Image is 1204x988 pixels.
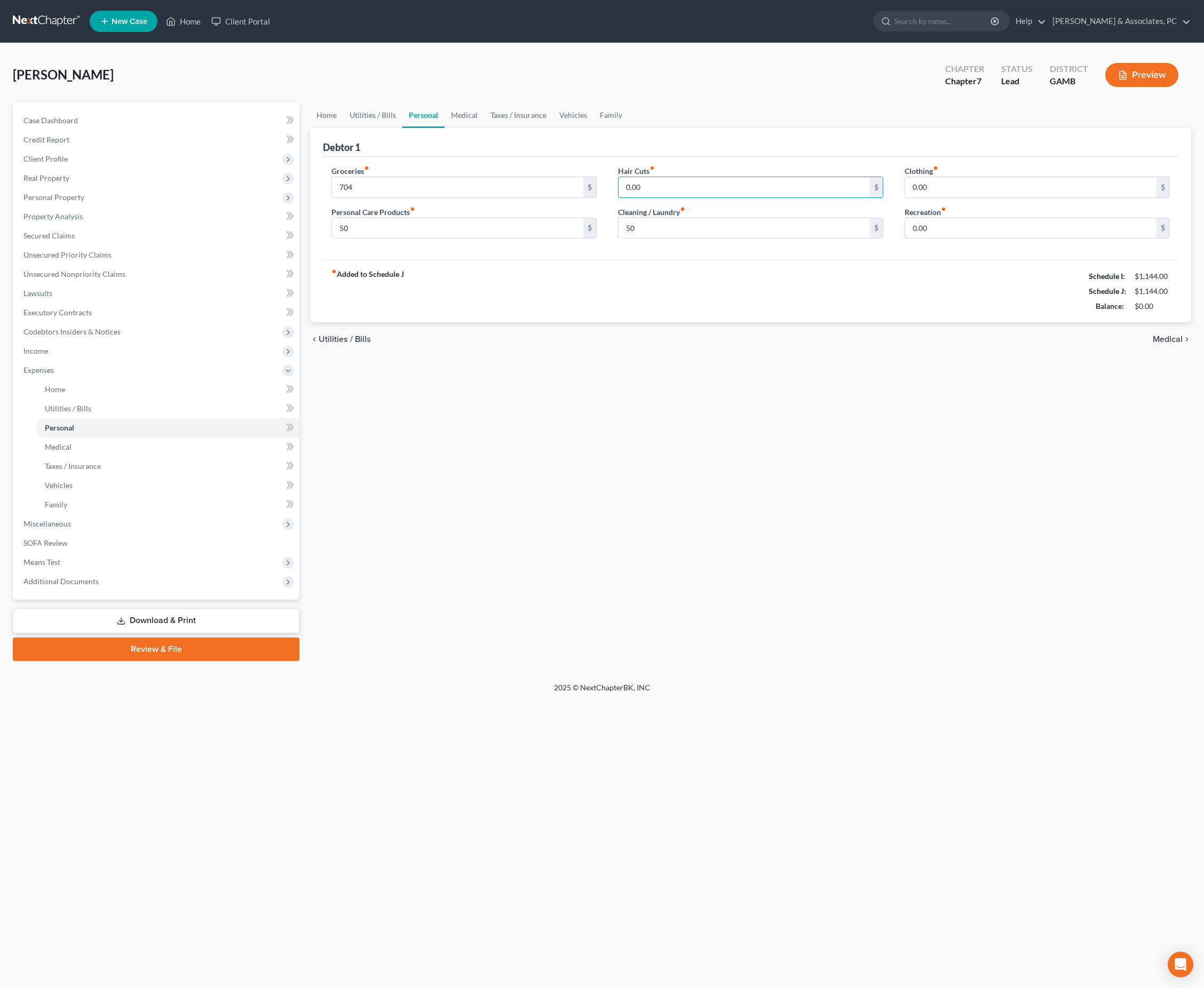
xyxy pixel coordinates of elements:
a: Review & File [13,638,299,661]
div: GAMB [1050,75,1088,87]
span: Expenses [23,365,54,375]
div: Debtor 1 [323,141,360,154]
label: Groceries [331,165,369,177]
a: Property Analysis [15,207,299,226]
span: Executory Contracts [23,308,92,317]
a: Download & Print [13,608,299,633]
input: -- [619,218,870,238]
a: Vehicles [36,476,299,495]
button: Medical chevron_right [1153,335,1191,344]
span: Credit Report [23,135,69,144]
a: Executory Contracts [15,303,299,322]
a: Help [1010,12,1046,31]
strong: Added to Schedule J [331,269,404,314]
a: SOFA Review [15,533,299,553]
i: fiber_manual_record [649,165,655,171]
a: Lawsuits [15,284,299,303]
span: Means Test [23,557,60,567]
span: Client Profile [23,154,68,163]
div: $1,144.00 [1135,271,1170,282]
span: Medical [1153,335,1183,344]
label: Personal Care Products [331,206,415,218]
span: Unsecured Nonpriority Claims [23,269,125,278]
i: fiber_manual_record [331,269,337,274]
span: Utilities / Bills [45,404,91,413]
span: Vehicles [45,481,73,490]
span: Lawsuits [23,289,52,298]
span: [PERSON_NAME] [13,67,114,82]
span: Family [45,500,67,509]
a: Unsecured Priority Claims [15,245,299,265]
label: Clothing [905,165,938,177]
div: $ [583,177,596,197]
span: Taxes / Insurance [45,461,101,471]
strong: Balance: [1096,301,1124,310]
strong: Schedule I: [1089,272,1125,281]
span: Income [23,346,48,355]
input: -- [332,177,583,197]
span: New Case [112,18,147,26]
span: Secured Claims [23,231,75,240]
div: Open Intercom Messenger [1168,952,1193,977]
label: Cleaning / Laundry [618,206,685,218]
span: Utilities / Bills [319,335,371,344]
a: [PERSON_NAME] & Associates, PC [1047,12,1191,31]
a: Secured Claims [15,226,299,245]
span: SOFA Review [23,538,68,547]
div: $ [870,218,883,238]
a: Medical [36,437,299,457]
div: $1,144.00 [1135,286,1170,297]
a: Client Portal [206,12,275,31]
input: -- [332,218,583,238]
button: chevron_left Utilities / Bills [310,335,371,344]
span: Home [45,385,65,394]
span: Additional Documents [23,577,99,586]
span: Real Property [23,173,69,182]
a: Taxes / Insurance [484,102,553,128]
i: fiber_manual_record [933,165,938,171]
i: fiber_manual_record [941,206,946,212]
a: Vehicles [553,102,593,128]
a: Credit Report [15,130,299,149]
span: 7 [977,76,981,86]
a: Personal [36,418,299,437]
input: -- [905,218,1157,238]
div: $ [1157,218,1169,238]
label: Hair Cuts [618,165,655,177]
div: District [1050,63,1088,75]
i: chevron_left [310,335,319,344]
a: Family [36,495,299,514]
a: Case Dashboard [15,111,299,130]
span: Personal [45,423,74,432]
i: fiber_manual_record [410,206,415,212]
a: Family [593,102,629,128]
span: Medical [45,442,72,451]
div: Lead [1001,75,1033,87]
span: Property Analysis [23,212,83,221]
span: Miscellaneous [23,519,71,528]
i: fiber_manual_record [680,206,685,212]
span: Unsecured Priority Claims [23,250,112,259]
a: Utilities / Bills [343,102,402,128]
input: -- [905,177,1157,197]
button: Preview [1105,63,1178,87]
a: Home [161,12,206,31]
div: $ [583,218,596,238]
input: -- [619,177,870,197]
span: Case Dashboard [23,116,78,125]
a: Utilities / Bills [36,399,299,418]
div: 2025 © NextChapterBK, INC [298,682,906,702]
div: $ [1157,177,1169,197]
div: Chapter [945,63,984,75]
div: Status [1001,63,1033,75]
i: chevron_right [1183,335,1191,344]
div: $0.00 [1135,301,1170,312]
i: fiber_manual_record [364,165,369,171]
strong: Schedule J: [1089,286,1126,296]
label: Recreation [905,206,946,218]
a: Unsecured Nonpriority Claims [15,265,299,284]
span: Codebtors Insiders & Notices [23,327,121,336]
div: Chapter [945,75,984,87]
a: Home [36,380,299,399]
a: Taxes / Insurance [36,457,299,476]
